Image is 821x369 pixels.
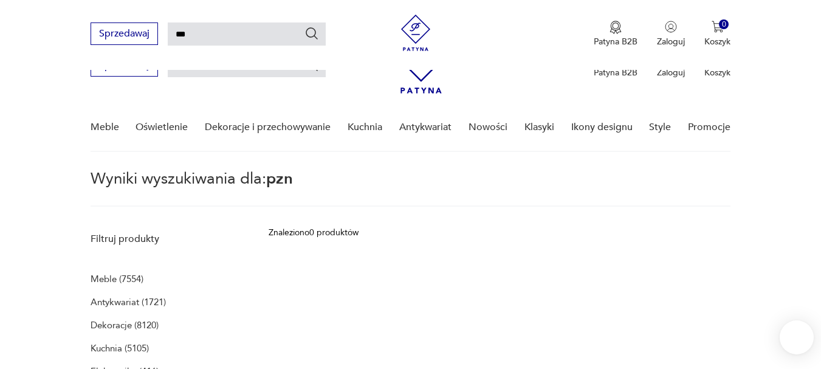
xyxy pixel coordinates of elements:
[91,171,731,207] p: Wyniki wyszukiwania dla:
[266,168,293,190] span: pzn
[657,21,685,47] button: Zaloguj
[688,104,730,151] a: Promocje
[712,21,724,33] img: Ikona koszyka
[136,104,188,151] a: Oświetlenie
[91,22,158,45] button: Sprzedawaj
[304,26,319,41] button: Szukaj
[397,15,434,51] img: Patyna - sklep z meblami i dekoracjami vintage
[704,36,730,47] p: Koszyk
[348,104,382,151] a: Kuchnia
[780,320,814,354] iframe: Smartsupp widget button
[657,36,685,47] p: Zaloguj
[269,226,359,240] div: Znaleziono 0 produktów
[719,19,729,30] div: 0
[594,21,637,47] button: Patyna B2B
[704,67,730,78] p: Koszyk
[91,232,239,246] p: Filtruj produkty
[205,104,331,151] a: Dekoracje i przechowywanie
[91,340,149,357] a: Kuchnia (5105)
[91,30,158,39] a: Sprzedawaj
[657,67,685,78] p: Zaloguj
[91,271,143,288] a: Meble (7554)
[91,294,166,311] a: Antykwariat (1721)
[571,104,633,151] a: Ikony designu
[649,104,671,151] a: Style
[704,21,730,47] button: 0Koszyk
[594,67,637,78] p: Patyna B2B
[665,21,677,33] img: Ikonka użytkownika
[594,21,637,47] a: Ikona medaluPatyna B2B
[594,36,637,47] p: Patyna B2B
[399,104,452,151] a: Antykwariat
[91,317,159,334] a: Dekoracje (8120)
[524,104,554,151] a: Klasyki
[91,104,119,151] a: Meble
[610,21,622,34] img: Ikona medalu
[91,62,158,71] a: Sprzedawaj
[469,104,507,151] a: Nowości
